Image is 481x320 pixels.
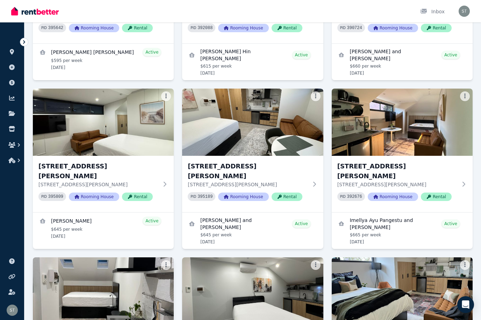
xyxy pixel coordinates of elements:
[332,44,473,80] a: View details for Edison Alexander Orozco and Victor Alvarez
[48,26,63,30] code: 395642
[7,305,18,316] img: Samantha Thomas
[198,26,213,30] code: 392088
[340,26,346,30] small: PID
[332,89,473,212] a: 34, 75 Milton St[STREET_ADDRESS][PERSON_NAME][STREET_ADDRESS][PERSON_NAME]PID 392676Rooming House...
[38,181,158,188] p: [STREET_ADDRESS][PERSON_NAME]
[421,24,452,32] span: Rental
[38,161,158,181] h3: [STREET_ADDRESS][PERSON_NAME]
[198,194,213,199] code: 395189
[161,91,171,101] button: More options
[33,89,174,212] a: 32, 75 Milton St[STREET_ADDRESS][PERSON_NAME][STREET_ADDRESS][PERSON_NAME]PID 395809Rooming House...
[368,24,418,32] span: Rooming House
[33,44,174,75] a: View details for Mark Yuan Dela Pena
[311,260,321,270] button: More options
[191,195,196,199] small: PID
[11,6,59,16] img: RentBetter
[41,26,47,30] small: PID
[182,213,323,249] a: View details for Lexxie Smith and josh Phillips
[69,24,119,32] span: Rooming House
[188,181,308,188] p: [STREET_ADDRESS][PERSON_NAME]
[122,193,153,201] span: Rental
[122,24,153,32] span: Rental
[33,213,174,243] a: View details for Anh Hoang
[188,161,308,181] h3: [STREET_ADDRESS][PERSON_NAME]
[182,89,323,156] img: 33, 75 Milton St
[460,260,470,270] button: More options
[161,260,171,270] button: More options
[340,195,346,199] small: PID
[311,91,321,101] button: More options
[337,161,457,181] h3: [STREET_ADDRESS][PERSON_NAME]
[48,194,63,199] code: 395809
[191,26,196,30] small: PID
[332,89,473,156] img: 34, 75 Milton St
[347,26,362,30] code: 390724
[218,193,268,201] span: Rooming House
[420,8,445,15] div: Inbox
[272,24,302,32] span: Rental
[460,91,470,101] button: More options
[182,89,323,212] a: 33, 75 Milton St[STREET_ADDRESS][PERSON_NAME][STREET_ADDRESS][PERSON_NAME]PID 395189Rooming House...
[457,296,474,313] div: Open Intercom Messenger
[337,181,457,188] p: [STREET_ADDRESS][PERSON_NAME]
[33,89,174,156] img: 32, 75 Milton St
[368,193,418,201] span: Rooming House
[332,213,473,249] a: View details for Imellya Ayu Pangestu and Milad Nawazi
[41,195,47,199] small: PID
[182,44,323,80] a: View details for Cheuk Hin Chung
[421,193,452,201] span: Rental
[459,6,470,17] img: Samantha Thomas
[69,193,119,201] span: Rooming House
[218,24,268,32] span: Rooming House
[347,194,362,199] code: 392676
[272,193,302,201] span: Rental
